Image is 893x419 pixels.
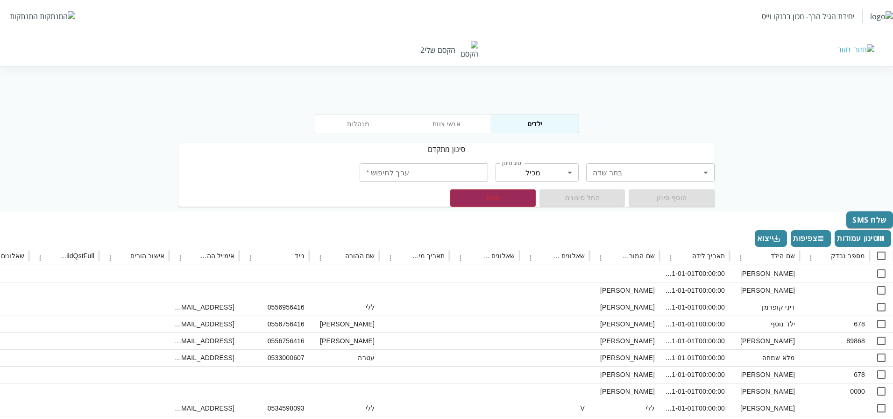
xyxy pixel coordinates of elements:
div: שם המורה במסגרת [619,252,655,260]
div: חזור [838,44,850,55]
button: Sort [331,249,344,262]
div: דיני קופרמן [730,299,800,316]
div: support@yopmail.com [169,299,239,316]
div: 0000 [800,383,870,400]
div: 89868 [800,332,870,349]
div: יוכבד שקד [730,366,800,383]
div: 0001-01-01T00:00:00 [659,366,730,383]
button: Sort [116,249,129,262]
button: שלח SMS [846,211,893,228]
button: שם הילד column menu [734,252,747,265]
button: תאריך לידה column menu [664,252,677,265]
img: חזור [854,44,874,55]
div: 0001-01-01T00:00:00 [659,349,730,366]
div: מירי אפרתי [730,383,800,400]
button: מנהלות [314,115,403,133]
button: מספר נבדק column menu [804,252,817,265]
button: ילדים [490,115,579,133]
button: Sort [678,249,691,262]
div: supporer@yopmail.com [169,400,239,417]
div: רחל שחר [589,282,659,299]
button: שם המורה במסגרת column menu [594,252,607,265]
div: 0001-01-01T00:00:00 [659,400,730,417]
button: ParentChildQstFull column menu [34,252,47,265]
button: אימייל ההורה column menu [174,252,187,265]
div: תאריך מילוי שאלונים [409,252,445,260]
div: שם ההורה [345,252,375,260]
div: ללי [589,400,659,417]
button: Export [755,230,787,247]
div: יחידת הגיל הרך- מכון ברנקו וייס [762,11,855,22]
button: Sort [44,249,57,262]
button: Density [791,230,831,247]
label: סוג סינון [502,159,521,167]
div: 0001-01-01T00:00:00 [659,383,730,400]
div: מירי אפרתי [589,383,659,400]
div: שאלונים מלאים [479,252,515,260]
div: 0533000607 [239,349,309,366]
div: רות [309,316,379,332]
div: Platform [314,115,579,143]
div: מספר נבדק [831,252,865,260]
button: Sort [817,249,830,262]
button: אפס [450,189,536,207]
div: רות [309,332,379,349]
div: שאלונים מלאים חלקיים [549,252,585,260]
div: יוכבד שקד [589,316,659,332]
div: 0001-01-01T00:00:00 [659,316,730,332]
div: support@yopmail.com [169,316,239,332]
div: 678 [800,366,870,383]
button: נייד column menu [244,252,257,265]
div: התנתקות [10,11,38,22]
div: 0556756416 [239,332,309,349]
div: רחל שחר [730,282,800,299]
div: אישור הורים [130,252,164,260]
div: ללי [309,400,379,417]
div: 0534598093 [239,400,309,417]
div: ParentChildQstFull [58,252,94,260]
div: נייד [295,252,305,260]
h6: סינון מתקדם [178,143,714,156]
button: Sort [395,249,408,262]
div: 678 [800,316,870,332]
img: התנתקות [40,11,75,22]
button: Sort [535,249,548,262]
div: ללי [309,299,379,316]
img: logo [870,11,893,22]
div: שם הילד [771,252,795,260]
button: Sort [281,249,294,262]
div: תאריך לידה [692,252,725,260]
button: שאלונים מלאים חלקיים column menu [524,252,537,265]
div: 0556956416 [239,299,309,316]
div: 0001-01-01T00:00:00 [659,282,730,299]
div: יוכבד שקד [730,400,800,417]
div: support@yopmail.com [169,349,239,366]
div: מלא שמחה [730,349,800,366]
button: תאריך מילוי שאלונים column menu [384,252,397,265]
div: 0001-01-01T00:00:00 [659,299,730,316]
button: Select columns [835,230,891,247]
div: יוכבד שקד [730,265,800,282]
div: יוכבד שקד [589,349,659,366]
div: אימייל ההורה [198,252,234,260]
button: שם ההורה column menu [314,252,327,265]
button: שאלונים מלאים column menu [454,252,467,265]
div: ילד נוסף [730,316,800,332]
div: support@yopmail.com [169,332,239,349]
div: מכיל [496,163,579,182]
div: רחל שחר [589,299,659,316]
div: 0001-01-01T00:00:00 [659,332,730,349]
div: יוכבד שקד [589,332,659,349]
button: Sort [757,249,770,262]
div: יוכבד שקד [589,366,659,383]
div: טובה רחל [730,332,800,349]
div: V [519,400,589,417]
div: 0556756416 [239,316,309,332]
button: אנשי צוות [402,115,491,133]
div: עטרה [309,349,379,366]
button: Sort [184,249,198,262]
div: 0001-01-01T00:00:00 [659,265,730,282]
button: Sort [605,249,618,262]
button: Sort [465,249,478,262]
button: אישור הורים column menu [104,252,117,265]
